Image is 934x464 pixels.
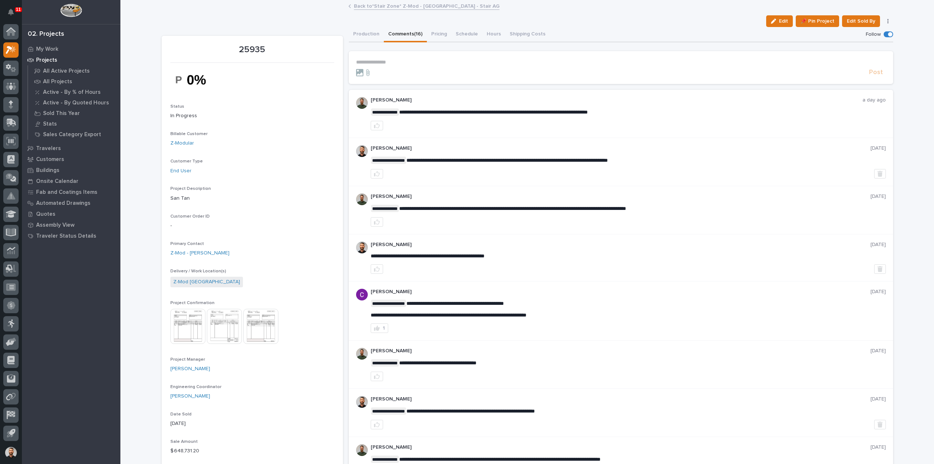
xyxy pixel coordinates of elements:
p: a day ago [862,97,886,103]
button: like this post [371,372,383,381]
p: Onsite Calendar [36,178,78,185]
button: like this post [371,217,383,227]
p: [PERSON_NAME] [371,242,871,248]
p: Traveler Status Details [36,233,96,239]
span: Project Confirmation [170,301,215,305]
span: Customer Type [170,159,203,164]
a: Assembly View [22,219,120,230]
button: like this post [371,420,383,429]
button: Production [349,27,384,42]
p: Fab and Coatings Items [36,189,97,196]
img: AGNmyxaji213nCK4JzPdPN3H3CMBhXDSA2tJ_sy3UIa5=s96-c [356,242,368,253]
p: San Tan [170,195,334,202]
p: - [170,222,334,230]
a: Z-Mod [GEOGRAPHIC_DATA] [173,278,240,286]
p: [PERSON_NAME] [371,97,862,103]
p: [DATE] [871,242,886,248]
p: [DATE] [170,420,334,427]
button: 📌 Pin Project [796,15,839,27]
p: [PERSON_NAME] [371,289,871,295]
span: Post [869,68,883,77]
p: [DATE] [871,348,886,354]
a: Sales Category Export [28,129,120,139]
p: Active - By % of Hours [43,89,101,96]
p: My Work [36,46,58,53]
button: Edit Sold By [842,15,880,27]
span: Engineering Coordinator [170,385,221,389]
a: Projects [22,54,120,65]
a: Travelers [22,143,120,154]
p: $ 648,731.20 [170,447,334,455]
span: Date Sold [170,412,192,417]
img: AATXAJw4slNr5ea0WduZQVIpKGhdapBAGQ9xVsOeEvl5=s96-c [356,348,368,360]
button: Comments (16) [384,27,427,42]
div: Notifications11 [9,9,19,20]
a: Fab and Coatings Items [22,187,120,198]
span: Billable Customer [170,132,208,136]
p: Automated Drawings [36,200,90,207]
img: AATXAJw4slNr5ea0WduZQVIpKGhdapBAGQ9xVsOeEvl5=s96-c [356,444,368,456]
span: Edit Sold By [847,17,875,26]
a: Back to*Stair Zone* Z-Mod - [GEOGRAPHIC_DATA] - Stair AG [354,1,499,10]
a: Z-Mod - [PERSON_NAME] [170,249,229,257]
p: [DATE] [871,193,886,200]
a: My Work [22,43,120,54]
p: Quotes [36,211,55,218]
button: Edit [766,15,793,27]
button: Post [866,68,886,77]
span: Project Description [170,187,211,191]
img: AItbvmm9XFGwq9MR7ZO9lVE1d7-1VhVxQizPsTd1Fh95=s96-c [356,289,368,300]
p: [DATE] [871,289,886,295]
img: AATXAJw4slNr5ea0WduZQVIpKGhdapBAGQ9xVsOeEvl5=s96-c [356,193,368,205]
a: Buildings [22,165,120,176]
div: 1 [383,326,385,331]
p: [PERSON_NAME] [371,396,871,402]
p: Projects [36,57,57,64]
span: Edit [779,18,788,24]
p: All Projects [43,78,72,85]
button: Shipping Costs [505,27,550,42]
p: 11 [16,7,21,12]
a: Stats [28,119,120,129]
button: Schedule [451,27,482,42]
a: Automated Drawings [22,198,120,208]
div: 02. Projects [28,30,64,38]
a: [PERSON_NAME] [170,392,210,400]
p: [PERSON_NAME] [371,348,871,354]
p: 25935 [170,45,334,55]
p: [PERSON_NAME] [371,444,871,450]
p: Assembly View [36,222,74,229]
p: Sales Category Export [43,131,101,138]
span: Delivery / Work Location(s) [170,269,226,273]
p: All Active Projects [43,68,90,74]
p: In Progress [170,112,334,120]
span: Customer Order ID [170,214,210,219]
a: End User [170,167,192,175]
a: Sold This Year [28,108,120,118]
a: Onsite Calendar [22,176,120,187]
p: Travelers [36,145,61,152]
button: like this post [371,121,383,130]
img: AGNmyxaji213nCK4JzPdPN3H3CMBhXDSA2tJ_sy3UIa5=s96-c [356,396,368,408]
span: Project Manager [170,357,205,362]
button: Pricing [427,27,451,42]
button: Hours [482,27,505,42]
p: Follow [866,31,881,38]
p: [PERSON_NAME] [371,145,871,152]
span: 📌 Pin Project [800,17,834,26]
a: Z-Modular [170,139,194,147]
a: All Projects [28,76,120,87]
img: dqtbq5KEdEyjuQPyDTVO6r1bQxrOQpZ9DtgqCDq1xoU [170,67,225,92]
a: All Active Projects [28,66,120,76]
a: Traveler Status Details [22,230,120,241]
span: Status [170,104,184,109]
p: Active - By Quoted Hours [43,100,109,106]
p: [PERSON_NAME] [371,193,871,200]
button: users-avatar [3,445,19,460]
span: Primary Contact [170,242,204,246]
button: 1 [371,323,388,333]
button: Delete post [874,264,886,274]
p: [DATE] [871,145,886,152]
p: Stats [43,121,57,127]
a: Active - By Quoted Hours [28,97,120,108]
